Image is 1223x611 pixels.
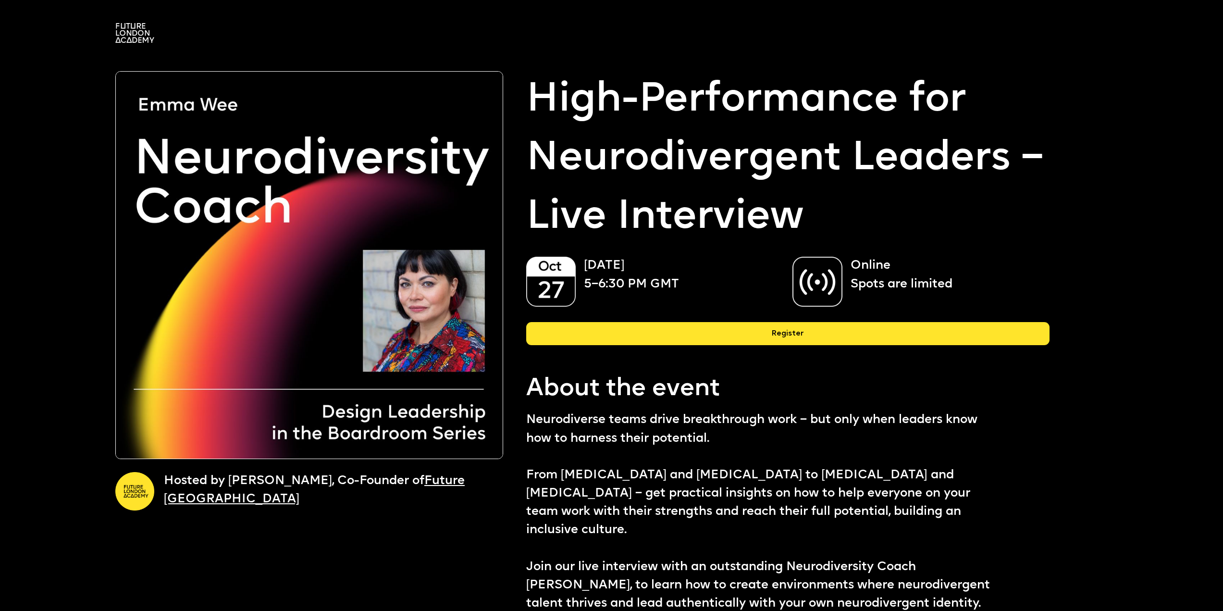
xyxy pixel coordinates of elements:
p: Online Spots are limited [851,257,1030,293]
a: Register [526,322,1050,353]
p: [DATE] 5–6:30 PM GMT [584,257,763,293]
strong: High-Performance for Neurodivergent Leaders – Live Interview [526,71,1050,247]
img: A yellow circle with Future London Academy logo [115,472,154,511]
div: Register [526,322,1050,345]
a: Future [GEOGRAPHIC_DATA] [164,475,465,505]
img: A logo saying in 3 lines: Future London Academy [115,23,154,43]
p: Hosted by [PERSON_NAME], Co-Founder of [164,472,469,509]
p: About the event [526,372,1050,406]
